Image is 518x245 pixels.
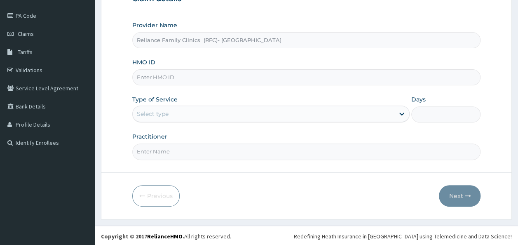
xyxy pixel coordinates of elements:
label: Provider Name [132,21,177,29]
div: Redefining Heath Insurance in [GEOGRAPHIC_DATA] using Telemedicine and Data Science! [294,232,512,240]
label: Days [411,95,426,104]
label: Type of Service [132,95,178,104]
button: Previous [132,185,180,207]
div: Select type [137,110,169,118]
span: Tariffs [18,48,33,56]
button: Next [439,185,480,207]
input: Enter Name [132,144,481,160]
strong: Copyright © 2017 . [101,233,184,240]
a: RelianceHMO [147,233,183,240]
span: Claims [18,30,34,38]
label: Practitioner [132,132,167,141]
label: HMO ID [132,58,155,66]
input: Enter HMO ID [132,69,481,85]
